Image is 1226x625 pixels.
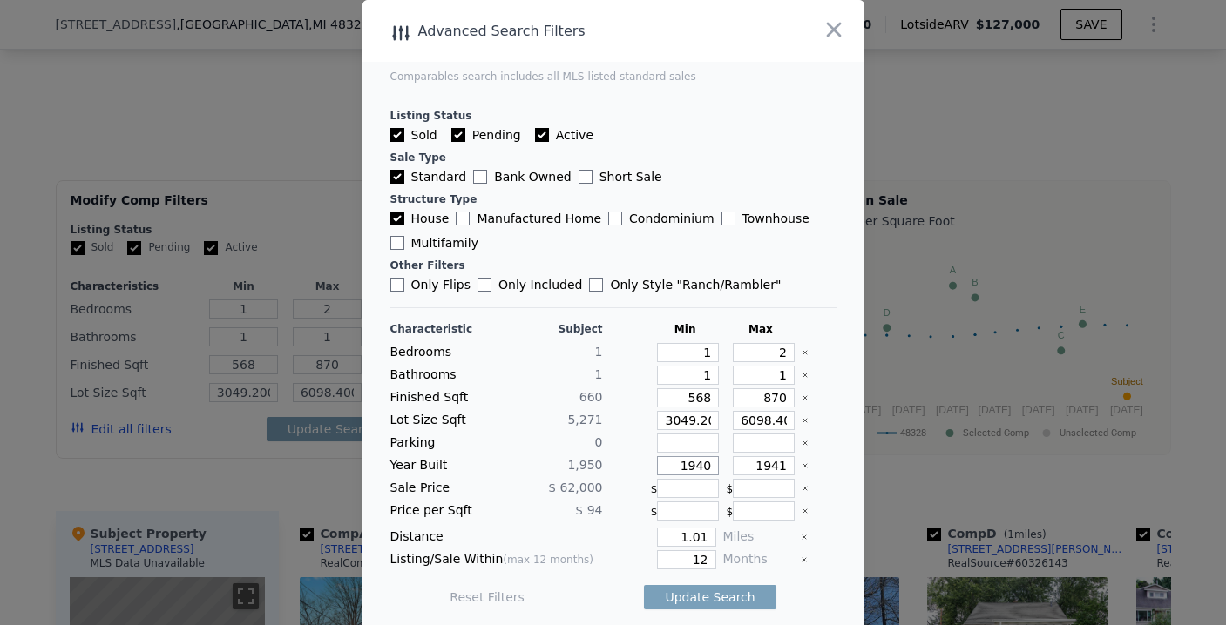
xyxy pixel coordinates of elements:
[450,588,525,606] button: Reset
[589,278,603,292] input: Only Style "Ranch/Rambler"
[390,236,404,250] input: Multifamily
[390,366,493,385] div: Bathrooms
[500,322,603,336] div: Subject
[595,367,603,381] span: 1
[548,481,602,494] span: $ 62,000
[390,456,493,475] div: Year Built
[478,276,582,293] label: Only Included
[802,440,809,447] button: Clear
[390,70,837,84] div: Comparables search includes all MLS-listed standard sales
[651,501,720,521] div: $
[390,343,493,362] div: Bedrooms
[473,168,571,185] label: Bank Owned
[390,411,493,430] div: Lot Size Sqft
[473,170,487,184] input: Bank Owned
[456,212,470,225] input: Manufactured Home
[390,192,837,206] div: Structure Type
[721,212,735,225] input: Townhouse
[390,170,404,184] input: Standard
[801,556,808,563] button: Clear
[390,433,493,453] div: Parking
[451,126,521,144] label: Pending
[644,585,776,609] button: Update Search
[651,479,720,498] div: $
[802,485,809,492] button: Clear
[535,128,549,142] input: Active
[390,501,493,521] div: Price per Sqft
[575,503,602,517] span: $ 94
[802,462,809,469] button: Clear
[390,276,471,293] label: Only Flips
[451,128,465,142] input: Pending
[390,388,493,407] div: Finished Sqft
[608,212,622,225] input: Condominium
[390,151,837,165] div: Sale Type
[390,109,837,123] div: Listing Status
[535,126,593,144] label: Active
[390,322,493,336] div: Characteristic
[801,534,808,541] button: Clear
[390,168,467,185] label: Standard
[723,550,794,569] div: Months
[579,170,593,184] input: Short Sale
[727,479,796,498] div: $
[579,168,662,185] label: Short Sale
[802,507,809,514] button: Clear
[727,322,796,336] div: Max
[802,349,809,356] button: Clear
[579,390,603,404] span: 660
[567,413,602,427] span: 5,271
[390,126,437,144] label: Sold
[727,501,796,521] div: $
[567,458,602,472] span: 1,950
[362,19,764,44] div: Advanced Search Filters
[503,554,593,566] span: (max 12 months)
[802,372,809,379] button: Clear
[595,345,603,359] span: 1
[390,550,603,569] div: Listing/Sale Within
[608,210,714,227] label: Condominium
[478,278,491,292] input: Only Included
[390,278,404,292] input: Only Flips
[589,276,781,293] label: Only Style " Ranch/Rambler "
[390,212,404,225] input: House
[390,528,603,547] div: Distance
[595,435,603,449] span: 0
[802,394,809,401] button: Clear
[651,322,720,336] div: Min
[802,417,809,424] button: Clear
[390,259,837,272] div: Other Filters
[390,210,450,227] label: House
[390,479,493,498] div: Sale Price
[390,234,478,252] label: Multifamily
[723,528,794,547] div: Miles
[390,128,404,142] input: Sold
[456,210,601,227] label: Manufactured Home
[721,210,809,227] label: Townhouse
